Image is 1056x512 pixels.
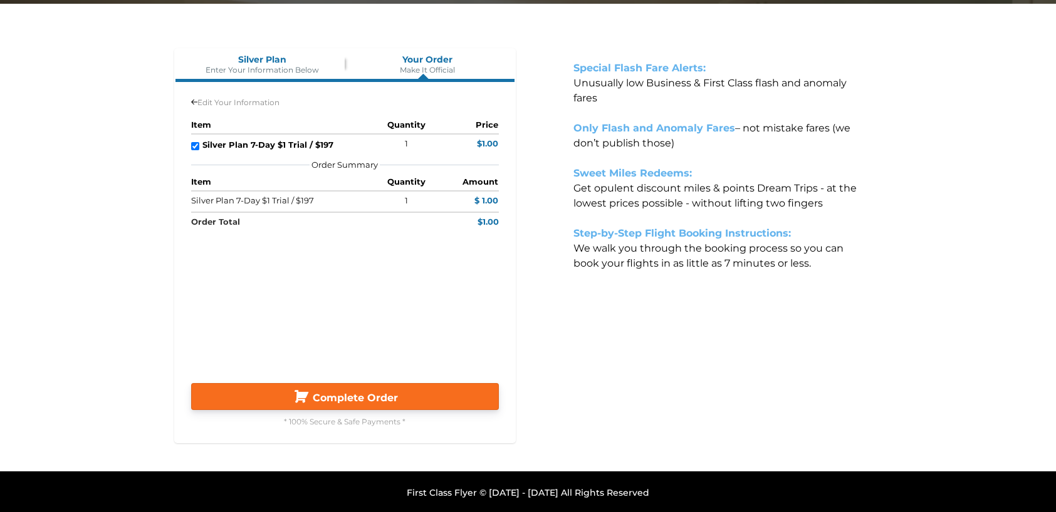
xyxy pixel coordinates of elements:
[573,227,791,239] strong: Step-by-Step Flight Booking Instructions:
[191,120,376,130] span: Item
[345,65,510,74] span: Make It Official
[191,98,280,107] span: Edit Your Information
[191,195,314,205] span: Silver Plan 7-Day $1 Trial / $197
[573,241,870,271] p: We walk you through the booking process so you can book your flights in as little as 7 minutes or...
[573,181,870,211] p: Get opulent discount miles & points Dream Trips - at the lowest prices possible - without lifting...
[284,417,405,426] span: * 100% Secure & Safe Payments *
[375,120,437,130] span: Quantity
[437,120,498,130] span: Price
[437,138,498,153] span: $1.00
[202,140,333,150] strong: Silver Plan 7-Day $1 Trial / $197
[345,54,510,65] span: Your Order
[191,383,499,410] button: Complete Order
[375,195,437,205] span: 1
[375,177,437,187] span: Quantity
[313,392,398,404] span: Complete Order
[478,217,499,227] div: $1.00
[437,177,498,187] span: Amount
[189,230,501,374] iframe: Secure payment input frame
[573,121,870,151] p: – not mistake fares (we don’t publish those)
[375,138,437,153] div: 1
[573,122,735,134] strong: Only Flash and Anomaly Fares
[191,159,499,170] div: Order Summary
[437,195,498,205] span: $ 1.00
[573,62,706,74] strong: Special Flash Fare Alerts:
[174,487,882,498] h2: First Class Flyer © [DATE] - [DATE] All Rights Reserved
[573,76,870,106] p: Unusually low Business & First Class flash and anomaly fares
[191,177,376,187] span: Item
[180,65,345,74] span: Enter Your Information Below
[573,167,692,179] strong: Sweet Miles Redeems:
[180,54,345,65] span: Silver Plan
[191,217,240,227] strong: Order Total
